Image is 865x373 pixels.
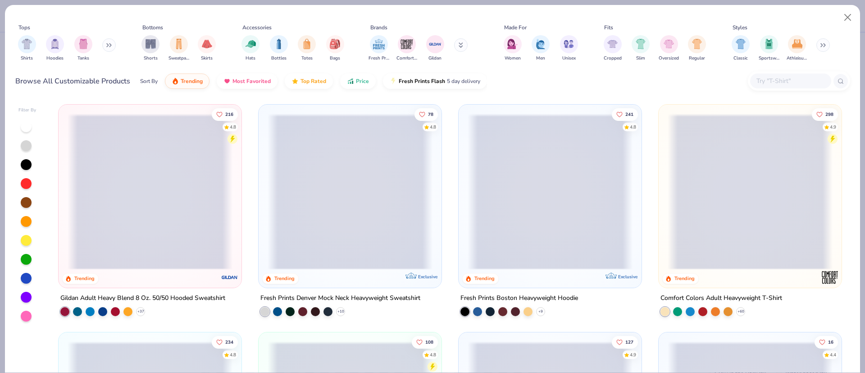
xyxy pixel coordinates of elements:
span: Shorts [144,55,158,62]
button: filter button [532,35,550,62]
div: 4.8 [630,124,636,130]
div: filter for Athleisure [787,35,807,62]
span: Athleisure [787,55,807,62]
div: Fresh Prints Boston Heavyweight Hoodie [460,293,578,304]
div: filter for Women [504,35,522,62]
div: filter for Hoodies [46,35,64,62]
button: filter button [141,35,159,62]
div: filter for Oversized [659,35,679,62]
button: filter button [426,35,444,62]
div: Fits [604,23,613,32]
div: filter for Shorts [141,35,159,62]
img: Athleisure Image [792,39,802,49]
button: filter button [168,35,189,62]
div: filter for Totes [298,35,316,62]
button: Like [612,108,638,120]
button: Like [412,336,438,348]
span: Hats [246,55,255,62]
button: filter button [198,35,216,62]
span: 298 [825,112,833,116]
img: Shirts Image [22,39,32,49]
button: Close [839,9,856,26]
img: TopRated.gif [291,78,299,85]
button: filter button [270,35,288,62]
div: filter for Sportswear [759,35,779,62]
img: most_fav.gif [223,78,231,85]
div: Tops [18,23,30,32]
span: Women [505,55,521,62]
span: Exclusive [418,274,437,280]
span: 78 [428,112,433,116]
div: Sort By [140,77,158,85]
span: Regular [689,55,705,62]
img: Oversized Image [664,39,674,49]
button: Like [612,336,638,348]
span: 216 [226,112,234,116]
img: flash.gif [390,78,397,85]
div: Comfort Colors Adult Heavyweight T-Shirt [660,293,782,304]
span: Trending [181,78,203,85]
div: filter for Skirts [198,35,216,62]
span: Bottles [271,55,287,62]
span: Classic [733,55,748,62]
span: Most Favorited [232,78,271,85]
button: Most Favorited [217,74,278,89]
span: Fresh Prints Flash [399,78,445,85]
button: filter button [560,35,578,62]
span: 5 day delivery [447,76,480,87]
div: 4.8 [230,351,237,358]
div: 4.9 [630,351,636,358]
span: + 37 [137,309,144,314]
span: Men [536,55,545,62]
button: Top Rated [285,74,333,89]
img: Hoodies Image [50,39,60,49]
div: filter for Shirts [18,35,36,62]
button: filter button [688,35,706,62]
span: Gildan [428,55,442,62]
img: Skirts Image [202,39,212,49]
div: filter for Classic [732,35,750,62]
span: Shirts [21,55,33,62]
span: Sportswear [759,55,779,62]
div: 4.9 [830,124,836,130]
div: Bottoms [142,23,163,32]
img: Men Image [536,39,546,49]
div: filter for Unisex [560,35,578,62]
div: filter for Comfort Colors [396,35,417,62]
span: Tanks [77,55,89,62]
img: Women Image [507,39,518,49]
button: filter button [759,35,779,62]
span: Fresh Prints [369,55,389,62]
button: filter button [732,35,750,62]
img: Gildan Image [428,37,442,51]
img: Cropped Image [607,39,618,49]
img: Comfort Colors Image [400,37,414,51]
button: Like [212,108,238,120]
span: Slim [636,55,645,62]
button: filter button [504,35,522,62]
div: 4.8 [430,351,436,358]
button: filter button [46,35,64,62]
button: filter button [74,35,92,62]
img: Slim Image [636,39,646,49]
img: Gildan logo [221,268,239,286]
div: Accessories [242,23,272,32]
img: Unisex Image [564,39,574,49]
div: filter for Bags [326,35,344,62]
span: 241 [625,112,633,116]
button: Trending [165,74,209,89]
div: Gildan Adult Heavy Blend 8 Oz. 50/50 Hooded Sweatshirt [60,293,225,304]
span: Cropped [604,55,622,62]
button: Price [340,74,376,89]
div: filter for Gildan [426,35,444,62]
img: Fresh Prints Image [372,37,386,51]
button: filter button [326,35,344,62]
div: Filter By [18,107,36,114]
span: + 60 [737,309,744,314]
img: Tanks Image [78,39,88,49]
button: filter button [298,35,316,62]
img: Regular Image [692,39,702,49]
button: filter button [369,35,389,62]
img: Shorts Image [146,39,156,49]
div: filter for Fresh Prints [369,35,389,62]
